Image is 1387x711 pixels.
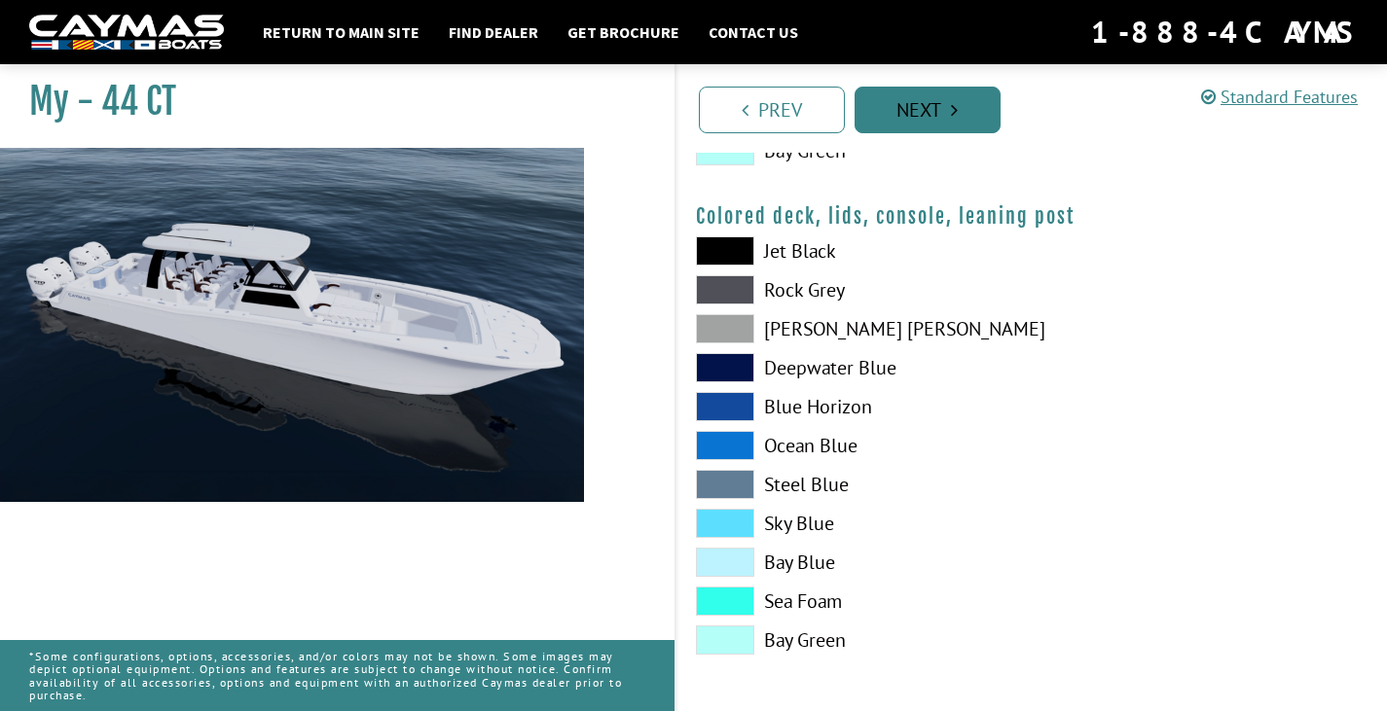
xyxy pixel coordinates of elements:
[29,640,645,711] p: *Some configurations, options, accessories, and/or colors may not be shown. Some images may depic...
[696,392,1012,421] label: Blue Horizon
[696,470,1012,499] label: Steel Blue
[696,275,1012,304] label: Rock Grey
[696,204,1369,229] h4: Colored deck, lids, console, leaning post
[696,236,1012,266] label: Jet Black
[696,509,1012,538] label: Sky Blue
[1091,11,1358,53] div: 1-888-4CAYMAS
[696,314,1012,343] label: [PERSON_NAME] [PERSON_NAME]
[699,87,845,133] a: Prev
[696,548,1012,577] label: Bay Blue
[253,19,429,45] a: Return to main site
[696,587,1012,616] label: Sea Foam
[558,19,689,45] a: Get Brochure
[29,15,224,51] img: white-logo-c9c8dbefe5ff5ceceb0f0178aa75bf4bb51f6bca0971e226c86eb53dfe498488.png
[439,19,548,45] a: Find Dealer
[696,625,1012,655] label: Bay Green
[855,87,1001,133] a: Next
[1201,86,1358,108] a: Standard Features
[699,19,808,45] a: Contact Us
[696,431,1012,460] label: Ocean Blue
[696,353,1012,382] label: Deepwater Blue
[29,80,626,124] h1: My - 44 CT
